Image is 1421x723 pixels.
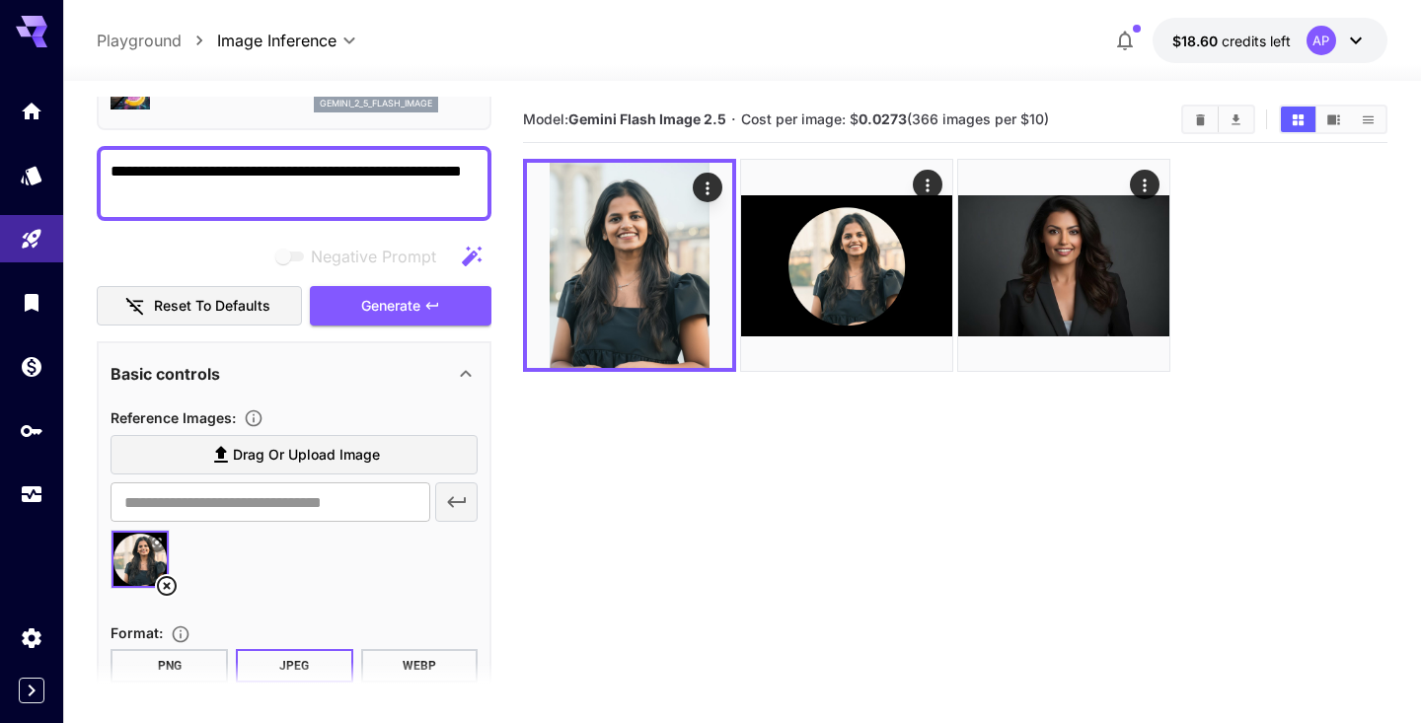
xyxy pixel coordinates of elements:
button: Upload a reference image to guide the result. This is needed for Image-to-Image or Inpainting. Su... [236,408,271,428]
img: 2Q== [741,160,952,371]
span: Negative prompts are not compatible with the selected model. [271,244,452,268]
p: gemini_2_5_flash_image [320,97,432,110]
b: 0.0273 [859,110,907,127]
button: Show images in grid view [1281,107,1315,132]
div: Usage [20,482,43,507]
a: Playground [97,29,182,52]
button: Choose the file format for the output image. [163,624,198,644]
button: JPEG [236,649,353,683]
div: Actions [694,173,723,202]
div: Library [20,290,43,315]
img: 2Q== [958,160,1169,371]
button: PNG [111,649,228,683]
button: WEBP [361,649,479,683]
span: Image Inference [217,29,337,52]
span: credits left [1222,33,1291,49]
div: Actions [913,170,942,199]
img: 2Q== [527,163,732,368]
label: Drag or upload image [111,435,478,475]
div: Show images in grid viewShow images in video viewShow images in list view [1279,105,1387,134]
b: Gemini Flash Image 2.5 [568,110,726,127]
span: Drag or upload image [233,443,380,468]
span: Model: [523,110,726,127]
div: Clear ImagesDownload All [1181,105,1255,134]
button: Reset to defaults [97,286,302,326]
p: · [731,108,736,131]
button: Clear Images [1183,107,1218,132]
button: $18.60487AP [1153,18,1387,63]
div: Settings [20,625,43,650]
button: Show images in list view [1351,107,1385,132]
button: Expand sidebar [19,678,44,703]
span: Cost per image: $ (366 images per $10) [741,110,1049,127]
span: Format : [111,624,163,641]
div: Home [20,99,43,123]
div: API Keys [20,418,43,443]
div: $18.60487 [1172,31,1291,51]
span: $18.60 [1172,33,1222,49]
div: Actions [1130,170,1159,199]
button: Download All [1219,107,1253,132]
div: AP [1307,26,1336,55]
button: Show images in video view [1316,107,1351,132]
button: Generate [310,286,491,326]
p: Basic controls [111,362,220,386]
span: Generate [361,294,420,319]
span: Reference Images : [111,409,236,426]
div: Basic controls [111,350,478,398]
span: Negative Prompt [311,245,436,268]
nav: breadcrumb [97,29,217,52]
div: Models [20,163,43,187]
div: Wallet [20,354,43,379]
div: Playground [20,227,43,252]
